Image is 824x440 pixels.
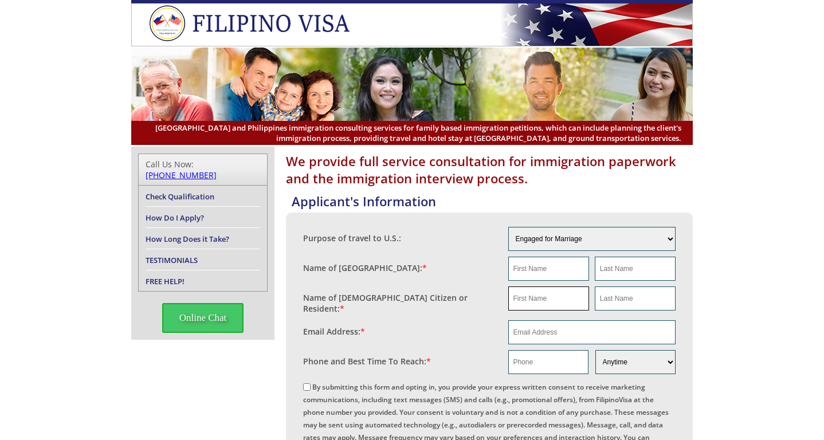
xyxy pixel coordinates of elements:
span: [GEOGRAPHIC_DATA] and Philippines immigration consulting services for family based immigration pe... [143,123,681,143]
a: How Long Does it Take? [146,234,229,244]
a: FREE HELP! [146,276,185,286]
label: Name of [GEOGRAPHIC_DATA]: [303,262,427,273]
input: Phone [508,350,588,374]
div: Call Us Now: [146,159,260,180]
h4: Applicant's Information [292,192,693,210]
input: Last Name [595,286,676,311]
input: Last Name [595,257,676,281]
select: Phone and Best Reach Time are required. [595,350,676,374]
label: Phone and Best Time To Reach: [303,356,431,367]
label: Purpose of travel to U.S.: [303,233,401,243]
a: Check Qualification [146,191,214,202]
input: By submitting this form and opting in, you provide your express written consent to receive market... [303,383,311,391]
h1: We provide full service consultation for immigration paperwork and the immigration interview proc... [286,152,693,187]
a: How Do I Apply? [146,213,204,223]
label: Name of [DEMOGRAPHIC_DATA] Citizen or Resident: [303,292,497,314]
span: Online Chat [162,303,244,333]
a: [PHONE_NUMBER] [146,170,217,180]
input: First Name [508,257,589,281]
label: Email Address: [303,326,365,337]
input: Email Address [508,320,676,344]
input: First Name [508,286,589,311]
a: TESTIMONIALS [146,255,198,265]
